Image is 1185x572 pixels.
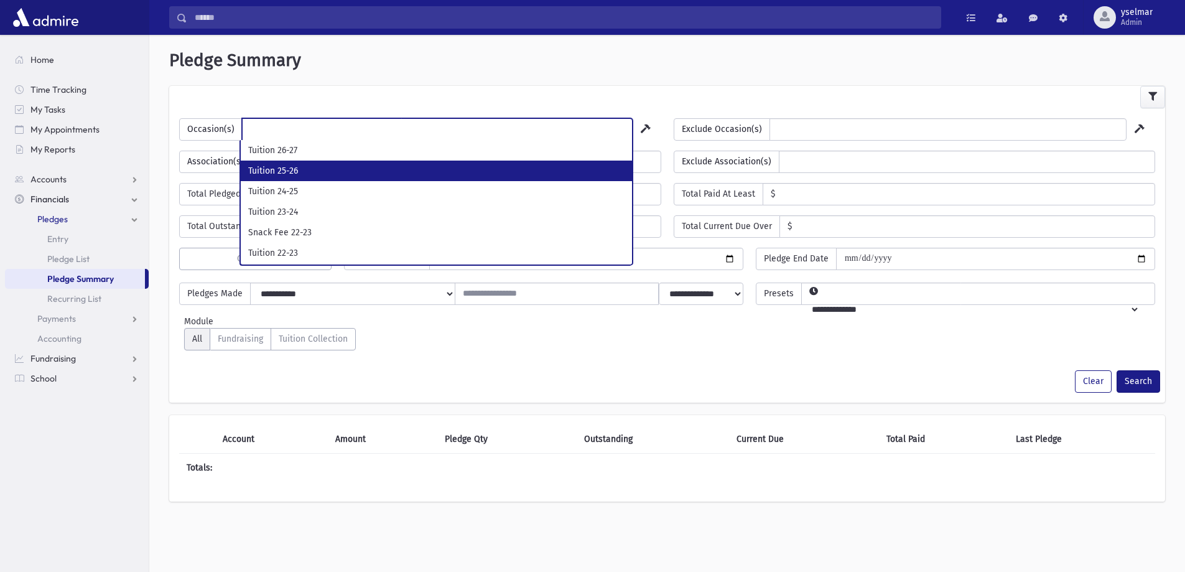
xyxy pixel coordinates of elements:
span: Recurring List [47,293,101,304]
div: Modules [184,328,356,355]
a: Fundraising [5,349,149,368]
th: Account [215,425,328,454]
span: Pledge End Date [756,248,837,270]
a: Pledges [5,209,149,229]
span: Accounting [37,333,81,344]
button: Search [1117,370,1160,393]
span: My Tasks [30,104,65,115]
span: Total Pledged At Least [179,183,284,205]
span: Pledge Summary [169,50,301,70]
span: My Reports [30,144,75,155]
span: Pledge Summary [47,273,114,284]
span: My Appointments [30,124,100,135]
label: Tuition Collection [271,328,356,350]
span: Exclude Association(s) [674,151,779,173]
li: Tuition 26-27 [241,140,632,161]
a: Pledge Summary [5,269,145,289]
span: Financials [30,194,69,205]
a: Home [5,50,149,70]
li: Tuition 25-26 [241,161,632,181]
span: $ [763,184,776,205]
span: Pledges [37,213,68,225]
span: Fundraising [30,353,76,364]
input: Search [187,6,941,29]
span: Payments [37,313,76,324]
span: Total Paid At Least [674,183,763,205]
span: Time Tracking [30,84,86,95]
a: Pledge List [5,249,149,269]
button: Quick Fill [179,248,332,270]
label: All [184,328,210,350]
li: Snack Fee 21-22 [241,263,632,284]
span: Total Outstanding Over [179,215,287,238]
a: Accounting [5,329,149,349]
span: Pledges Made [179,283,251,305]
span: School [30,373,57,384]
span: Association(s) [179,151,252,173]
label: Module [184,315,213,328]
span: Pledge List [47,253,90,265]
button: Clear [1075,370,1112,393]
a: School [5,368,149,388]
th: Amount [328,425,437,454]
a: Payments [5,309,149,329]
th: Current Due [729,425,879,454]
li: Tuition 24-25 [241,181,632,202]
span: Home [30,54,54,65]
th: Last Pledge [1008,425,1155,454]
a: Recurring List [5,289,149,309]
label: Fundraising [210,328,271,350]
th: Pledge Qty [437,425,577,454]
a: My Tasks [5,100,149,120]
span: Accounts [30,174,67,185]
a: My Reports [5,139,149,159]
th: Total Paid [879,425,1008,454]
li: Tuition 23-24 [241,202,632,222]
span: yselmar [1121,7,1153,17]
span: Entry [47,233,68,245]
span: $ [780,216,792,237]
a: Time Tracking [5,80,149,100]
span: Total Current Due Over [674,215,780,238]
li: Tuition 22-23 [241,243,632,263]
th: Totals: [179,453,328,482]
a: Financials [5,189,149,209]
img: AdmirePro [10,5,81,30]
a: Accounts [5,169,149,189]
span: Admin [1121,17,1153,27]
a: Entry [5,229,149,249]
span: Quick Fill [237,253,274,264]
li: Snack Fee 22-23 [241,222,632,243]
span: Occasion(s) [179,118,243,141]
span: Exclude Occasion(s) [674,118,770,141]
span: Presets [756,283,802,305]
th: Outstanding [577,425,730,454]
a: My Appointments [5,120,149,139]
